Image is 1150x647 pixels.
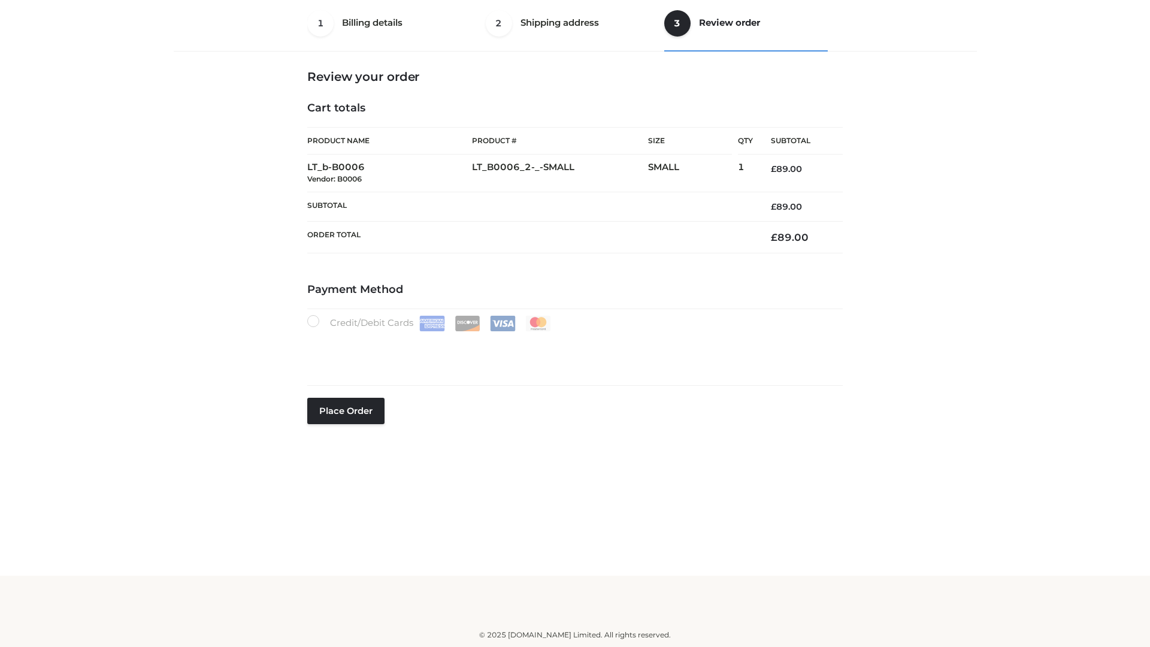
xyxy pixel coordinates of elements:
img: Discover [455,316,480,331]
td: LT_B0006_2-_-SMALL [472,155,648,192]
th: Subtotal [307,192,753,221]
th: Product # [472,127,648,155]
small: Vendor: B0006 [307,174,362,183]
td: 1 [738,155,753,192]
img: Amex [419,316,445,331]
th: Size [648,128,732,155]
span: £ [771,201,776,212]
th: Subtotal [753,128,843,155]
th: Qty [738,127,753,155]
td: SMALL [648,155,738,192]
bdi: 89.00 [771,231,809,243]
h4: Cart totals [307,102,843,115]
span: £ [771,164,776,174]
th: Order Total [307,222,753,253]
th: Product Name [307,127,472,155]
iframe: Secure payment input frame [305,329,840,373]
label: Credit/Debit Cards [307,315,552,331]
bdi: 89.00 [771,201,802,212]
div: © 2025 [DOMAIN_NAME] Limited. All rights reserved. [178,629,972,641]
img: Mastercard [525,316,551,331]
h3: Review your order [307,69,843,84]
img: Visa [490,316,516,331]
bdi: 89.00 [771,164,802,174]
button: Place order [307,398,385,424]
span: £ [771,231,777,243]
h4: Payment Method [307,283,843,297]
td: LT_b-B0006 [307,155,472,192]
